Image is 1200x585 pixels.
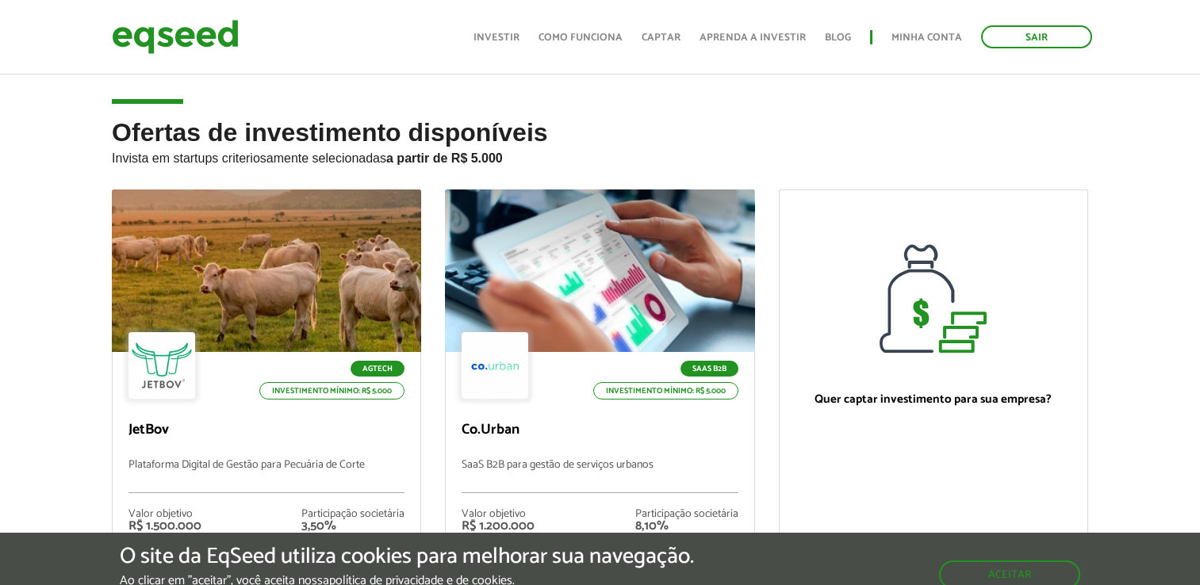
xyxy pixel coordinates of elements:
img: EqSeed [112,16,239,58]
p: Investimento mínimo: R$ 5.000 [259,382,404,400]
h2: Ofertas de investimento disponíveis [112,119,1088,189]
div: R$ 1.200.000 [462,520,535,533]
strong: a partir de R$ 5.000 [386,151,503,165]
p: SaaS B2B [681,361,738,377]
div: Participação societária [301,509,404,520]
p: SaaS B2B para gestão de serviços urbanos [462,459,738,493]
div: Participação societária [635,509,738,520]
a: Captar [642,32,681,43]
div: Valor objetivo [128,509,201,520]
a: Minha conta [891,32,962,43]
p: Investimento mínimo: R$ 5.000 [593,382,738,400]
div: 3,50% [301,520,404,533]
div: 8,10% [635,520,738,533]
a: Investir [473,32,519,43]
div: Valor objetivo [462,509,535,520]
p: Co.Urban [462,422,738,439]
p: Plataforma Digital de Gestão para Pecuária de Corte [128,459,404,493]
p: JetBov [128,422,404,439]
a: Aprenda a investir [700,32,806,43]
h5: O site da EqSeed utiliza cookies para melhorar sua navegação. [120,545,694,569]
p: Quer captar investimento para sua empresa? [796,392,1072,407]
p: Invista em startups criteriosamente selecionadas [112,147,1088,166]
a: Sair [981,25,1092,48]
div: R$ 1.500.000 [128,520,201,533]
a: Como funciona [539,32,623,43]
a: Blog [825,32,851,43]
p: Agtech [351,361,404,377]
